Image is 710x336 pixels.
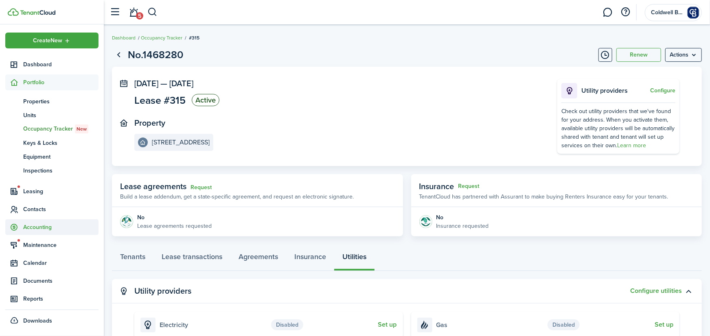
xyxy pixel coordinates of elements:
span: [DATE] [169,77,193,89]
a: Insurance [286,247,334,271]
span: New [77,125,87,133]
a: Tenants [112,247,153,271]
div: No [436,213,489,222]
button: Timeline [598,48,612,62]
e-details-info-title: [STREET_ADDRESS] [152,139,210,146]
img: Insurance protection [419,215,432,228]
button: Search [147,5,158,19]
span: Inspections [23,166,99,175]
button: Set up [655,321,673,328]
p: Build a lease addendum, get a state-specific agreement, and request an electronic signature. [120,192,354,201]
button: Toggle accordion [682,284,696,298]
p: Utility providers [581,86,648,96]
button: Open resource center [619,5,633,19]
a: Dashboard [112,34,136,41]
p: Lease agreements requested [137,222,212,230]
img: Agreement e-sign [120,215,133,228]
span: Keys & Locks [23,139,99,147]
status: Disabled [548,319,580,331]
button: Open menu [665,48,702,62]
img: Coldwell Banker Group One Realty [687,6,700,19]
span: Contacts [23,205,99,214]
span: Maintenance [23,241,99,249]
a: Request [191,184,212,191]
span: Reports [23,295,99,303]
img: TenantCloud [20,10,55,15]
a: Equipment [5,150,99,164]
button: Set up [378,321,397,328]
status: Disabled [271,319,303,331]
a: Go back [112,48,126,62]
status: Active [192,94,219,106]
h1: No.1468280 [128,47,183,63]
menu-btn: Actions [665,48,702,62]
span: Properties [23,97,99,106]
span: — [160,77,167,89]
span: Coldwell Banker Group One Realty [651,10,684,15]
span: #315 [189,34,199,41]
button: Configure utilities [630,287,682,295]
div: No [137,213,212,222]
a: Lease transactions [153,247,230,271]
panel-main-title: Property [134,118,165,128]
a: Notifications [126,2,142,23]
card-title: Electricity [160,321,196,329]
span: Occupancy Tracker [23,124,99,133]
span: Documents [23,277,99,285]
button: Request [458,183,480,190]
a: Reports [5,291,99,307]
span: Dashboard [23,60,99,69]
a: Inspections [5,164,99,177]
span: Accounting [23,223,99,231]
panel-main-title: Utility providers [134,286,191,296]
span: Equipment [23,153,99,161]
button: Renew [616,48,661,62]
span: Units [23,111,99,120]
a: Properties [5,94,99,108]
span: Create New [33,38,62,44]
span: Leasing [23,187,99,196]
p: TenantCloud has partnered with Assurant to make buying Renters Insurance easy for your tenants. [419,192,668,201]
span: Lease #315 [134,95,186,105]
span: Lease agreements [120,180,186,192]
span: [DATE] [134,77,158,89]
span: Downloads [23,316,52,325]
span: Insurance [419,180,454,192]
button: Open menu [5,33,99,48]
a: Agreements [230,247,286,271]
a: Dashboard [5,57,99,72]
button: Open sidebar [107,4,123,20]
div: Check out utility providers that we've found for your address. When you activate them, available ... [561,107,675,150]
a: Messaging [600,2,616,23]
span: 5 [136,12,143,20]
a: Units [5,108,99,122]
a: Occupancy TrackerNew [5,122,99,136]
p: Insurance requested [436,222,489,230]
a: Learn more [617,141,646,150]
button: Configure [650,87,675,94]
span: Portfolio [23,78,99,87]
img: TenantCloud [8,8,19,16]
span: Calendar [23,259,99,267]
a: Occupancy Tracker [141,34,182,41]
a: Keys & Locks [5,136,99,150]
card-title: Gas [436,321,473,329]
